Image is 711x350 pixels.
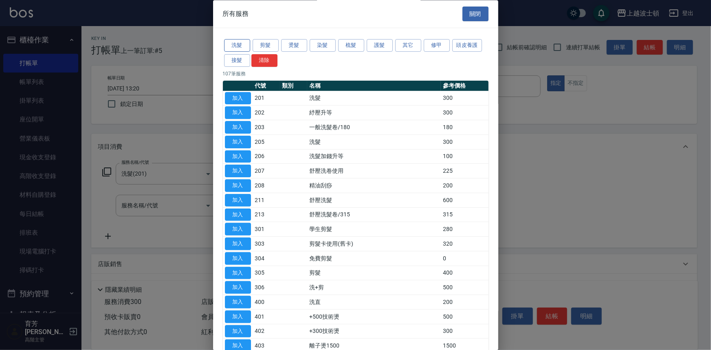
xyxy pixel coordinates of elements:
[225,92,251,105] button: 加入
[441,150,488,164] td: 100
[307,150,441,164] td: 洗髮加錢升等
[253,251,280,266] td: 304
[310,40,336,52] button: 染髮
[307,91,441,106] td: 洗髮
[441,164,488,178] td: 225
[225,194,251,207] button: 加入
[281,40,307,52] button: 燙髮
[462,7,489,22] button: 關閉
[307,164,441,178] td: 舒壓洗卷使用
[225,209,251,221] button: 加入
[253,106,280,120] td: 202
[253,150,280,164] td: 206
[253,222,280,237] td: 301
[253,237,280,251] td: 303
[225,282,251,294] button: 加入
[225,136,251,148] button: 加入
[253,280,280,295] td: 306
[452,40,482,52] button: 頭皮養護
[441,178,488,193] td: 200
[224,40,250,52] button: 洗髮
[253,135,280,150] td: 205
[307,222,441,237] td: 學生剪髮
[225,107,251,119] button: 加入
[253,40,279,52] button: 剪髮
[253,193,280,208] td: 211
[253,310,280,324] td: 401
[223,10,249,18] span: 所有服務
[253,91,280,106] td: 201
[307,310,441,324] td: +500技術燙
[253,164,280,178] td: 207
[307,106,441,120] td: 紓壓升等
[307,120,441,135] td: 一般洗髮卷/180
[225,150,251,163] button: 加入
[307,280,441,295] td: 洗+剪
[223,70,489,77] p: 107 筆服務
[441,266,488,281] td: 400
[225,296,251,309] button: 加入
[441,222,488,237] td: 280
[307,178,441,193] td: 精油刮痧
[225,238,251,251] button: 加入
[253,266,280,281] td: 305
[307,251,441,266] td: 免費剪髮
[225,267,251,280] button: 加入
[225,223,251,236] button: 加入
[441,324,488,339] td: 300
[441,81,488,91] th: 參考價格
[280,81,307,91] th: 類別
[424,40,450,52] button: 修甲
[307,135,441,150] td: 洗髮
[307,295,441,310] td: 洗直
[441,310,488,324] td: 500
[441,251,488,266] td: 0
[367,40,393,52] button: 護髮
[225,180,251,192] button: 加入
[253,208,280,222] td: 213
[441,193,488,208] td: 600
[225,310,251,323] button: 加入
[441,237,488,251] td: 320
[253,120,280,135] td: 203
[441,106,488,120] td: 300
[253,178,280,193] td: 208
[251,54,277,67] button: 清除
[253,295,280,310] td: 400
[441,91,488,106] td: 300
[307,324,441,339] td: +300技術燙
[441,295,488,310] td: 200
[441,208,488,222] td: 315
[307,81,441,91] th: 名稱
[224,54,250,67] button: 接髮
[338,40,364,52] button: 梳髮
[441,135,488,150] td: 300
[225,252,251,265] button: 加入
[395,40,421,52] button: 其它
[225,325,251,338] button: 加入
[253,81,280,91] th: 代號
[307,193,441,208] td: 舒壓洗髮
[441,120,488,135] td: 180
[253,324,280,339] td: 402
[225,165,251,178] button: 加入
[307,237,441,251] td: 剪髮卡使用(舊卡)
[225,121,251,134] button: 加入
[441,280,488,295] td: 500
[307,266,441,281] td: 剪髮
[307,208,441,222] td: 舒壓洗髮卷/315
